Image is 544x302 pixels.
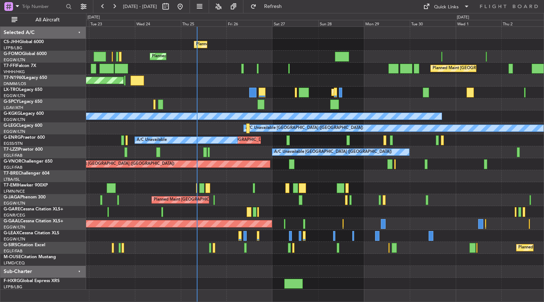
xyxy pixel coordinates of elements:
[410,20,456,26] div: Tue 30
[4,159,21,164] span: G-VNOR
[456,20,502,26] div: Wed 1
[4,171,18,176] span: T7-BRE
[4,135,21,140] span: G-ENRG
[22,1,64,12] input: Trip Number
[4,141,23,146] a: EGSS/STN
[272,20,318,26] div: Sat 27
[4,201,25,206] a: EGGW/LTN
[4,213,25,218] a: EGNR/CEG
[4,231,59,235] a: G-LEAXCessna Citation XLS
[4,123,19,128] span: G-LEGC
[226,20,272,26] div: Fri 26
[4,93,25,98] a: EGGW/LTN
[181,20,227,26] div: Thu 25
[4,236,25,242] a: EGGW/LTN
[4,207,20,211] span: G-GARE
[4,183,18,188] span: T7-EMI
[333,87,447,98] div: Planned Maint [GEOGRAPHIC_DATA] ([GEOGRAPHIC_DATA])
[4,52,22,56] span: G-FOMO
[123,3,157,10] span: [DATE] - [DATE]
[4,231,19,235] span: G-LEAX
[19,17,76,22] span: All Aircraft
[4,64,36,68] a: T7-FFIFalcon 7X
[4,117,25,122] a: EGGW/LTN
[4,219,63,223] a: G-GAALCessna Citation XLS+
[88,14,100,21] div: [DATE]
[4,260,25,266] a: LFMD/CEQ
[4,248,22,254] a: EGLF/FAB
[274,147,392,158] div: A/C Unavailable [GEOGRAPHIC_DATA] ([GEOGRAPHIC_DATA])
[4,284,22,290] a: LFPB/LBG
[420,1,473,12] button: Quick Links
[318,20,364,26] div: Sun 28
[4,45,22,51] a: LFPB/LBG
[4,255,56,259] a: M-OUSECitation Mustang
[4,69,25,75] a: VHHH/HKG
[4,177,20,182] a: LTBA/ISL
[457,14,469,21] div: [DATE]
[4,159,52,164] a: G-VNORChallenger 650
[4,153,22,158] a: EGLF/FAB
[247,1,290,12] button: Refresh
[4,112,21,116] span: G-KGKG
[4,88,19,92] span: LX-TRO
[4,100,42,104] a: G-SPCYLegacy 650
[89,20,135,26] div: Tue 23
[4,255,21,259] span: M-OUSE
[434,4,459,11] div: Quick Links
[4,135,45,140] a: G-ENRGPraetor 600
[4,147,18,152] span: T7-LZZI
[258,4,288,9] span: Refresh
[196,39,310,50] div: Planned Maint [GEOGRAPHIC_DATA] ([GEOGRAPHIC_DATA])
[4,147,43,152] a: T7-LZZIPraetor 600
[135,20,181,26] div: Wed 24
[4,195,20,200] span: G-JAGA
[4,76,47,80] a: T7-N1960Legacy 650
[60,159,174,169] div: Planned Maint [GEOGRAPHIC_DATA] ([GEOGRAPHIC_DATA])
[4,52,47,56] a: G-FOMOGlobal 6000
[4,129,25,134] a: EGGW/LTN
[154,194,268,205] div: Planned Maint [GEOGRAPHIC_DATA] ([GEOGRAPHIC_DATA])
[8,14,78,26] button: All Aircraft
[4,81,26,87] a: DNMM/LOS
[4,112,44,116] a: G-KGKGLegacy 600
[4,40,44,44] a: CS-JHHGlobal 6000
[4,64,16,68] span: T7-FFI
[4,189,25,194] a: LFMN/NCE
[4,40,19,44] span: CS-JHH
[4,57,25,63] a: EGGW/LTN
[246,123,363,134] div: A/C Unavailable [GEOGRAPHIC_DATA] ([GEOGRAPHIC_DATA])
[4,243,45,247] a: G-SIRSCitation Excel
[4,207,63,211] a: G-GARECessna Citation XLS+
[4,123,42,128] a: G-LEGCLegacy 600
[4,195,46,200] a: G-JAGAPhenom 300
[4,105,23,110] a: LGAV/ATH
[4,279,60,283] a: F-HXRGGlobal Express XRS
[4,88,42,92] a: LX-TROLegacy 650
[4,183,48,188] a: T7-EMIHawker 900XP
[4,165,22,170] a: EGLF/FAB
[4,100,19,104] span: G-SPCY
[4,279,20,283] span: F-HXRG
[152,51,266,62] div: Planned Maint [GEOGRAPHIC_DATA] ([GEOGRAPHIC_DATA])
[4,243,17,247] span: G-SIRS
[4,219,20,223] span: G-GAAL
[4,76,24,80] span: T7-N1960
[137,135,167,146] div: A/C Unavailable
[4,225,25,230] a: EGGW/LTN
[4,171,50,176] a: T7-BREChallenger 604
[364,20,410,26] div: Mon 29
